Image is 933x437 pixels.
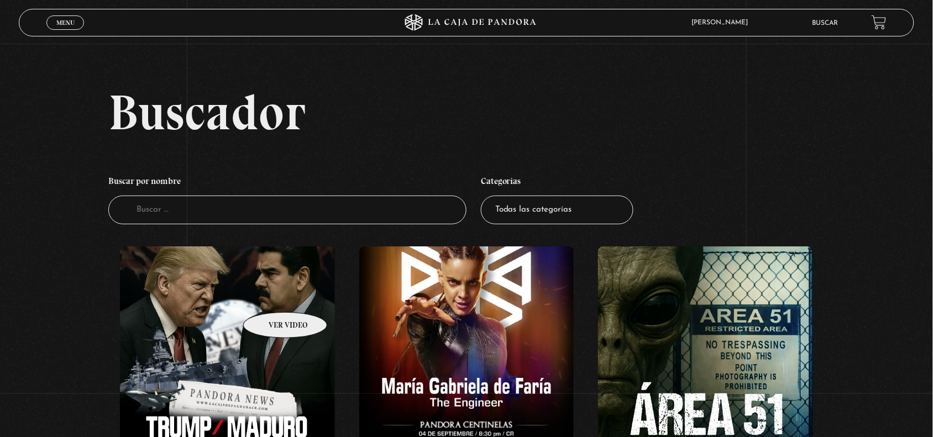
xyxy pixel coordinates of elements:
span: Menu [56,19,75,26]
a: View your shopping cart [872,15,887,30]
a: Buscar [813,20,838,27]
h4: Buscar por nombre [108,170,466,196]
h4: Categorías [481,170,633,196]
span: [PERSON_NAME] [686,19,759,26]
span: Cerrar [53,29,78,36]
h2: Buscador [108,87,914,137]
